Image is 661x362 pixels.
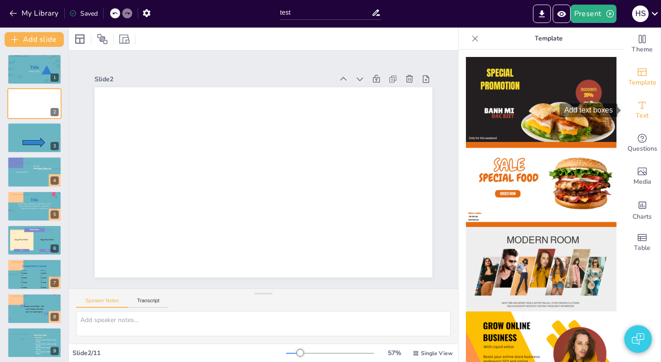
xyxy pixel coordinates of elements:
[632,5,649,23] button: h s
[7,191,62,221] div: 5
[7,225,62,255] div: 6
[40,239,54,241] span: Image Place Holder
[633,177,651,187] span: Media
[20,249,23,251] span: Text
[31,198,39,202] span: Title
[466,57,616,142] img: thumb-1.png
[627,144,657,154] span: Questions
[7,123,62,153] div: 3
[69,9,98,18] div: Saved
[553,5,571,23] button: Preview Presentation
[95,75,333,84] div: Slide 2
[22,287,27,291] span: Content 4
[634,243,650,253] span: Table
[383,349,405,357] div: 57 %
[50,347,59,355] div: 9
[7,157,62,187] div: 4
[624,127,661,160] div: Get real-time input from your audience
[633,212,652,222] span: Charts
[73,32,87,46] div: Layout
[50,210,59,219] div: 5
[624,61,661,94] div: Add ready made slides
[16,171,28,173] span: Image placeholder
[20,301,26,314] span: “
[50,142,59,150] div: 3
[7,54,62,85] div: 1
[5,32,64,47] button: Add slide
[24,305,44,312] span: Image-focused Slide – full-screen image with small space for caption/quote.
[76,298,128,308] button: Speaker Notes
[280,6,371,19] input: Insert title
[50,279,59,287] div: 7
[21,270,27,272] span: Item 1
[7,6,62,21] button: My Library
[50,74,59,82] div: 1
[128,298,169,308] button: Transcript
[624,193,661,226] div: Add charts and graphs
[46,249,49,251] span: Text
[22,265,46,268] span: Comparison Layout
[50,244,59,253] div: 6
[7,259,62,289] div: 7
[41,277,46,281] span: Content 2
[466,227,616,312] img: thumb-3.png
[624,226,661,259] div: Add a table
[628,78,656,88] span: Template
[118,32,131,46] div: Resize presentation
[29,70,40,73] span: Subtile Here
[22,272,27,277] span: Content 1
[50,176,59,185] div: 4
[50,108,59,116] div: 2
[636,111,649,121] span: Text
[18,203,51,209] span: Content here, content here, content here, content here, content here, content here, content here,...
[624,28,661,61] div: Change the overall theme
[36,351,56,355] span: space for teacher’s summary or final message.
[34,165,40,167] span: Section 1
[34,167,52,170] span: Section Header
[30,65,39,70] span: Title
[421,350,453,357] span: Single View
[34,334,46,336] span: Bullet Point Slide
[482,28,615,50] p: Template
[22,277,27,281] span: Content 2
[624,94,661,127] div: Add text boxes
[97,34,108,45] span: Position
[533,5,551,23] button: Export to PowerPoint
[7,88,62,119] div: 2
[36,347,56,351] span: space for teacher’s summary or final message.
[560,103,617,117] div: Add text boxes
[50,313,59,321] div: 8
[73,349,286,357] div: Slide 2 / 11
[466,142,616,227] img: thumb-2.png
[632,45,653,55] span: Theme
[41,287,46,291] span: Content 4
[43,310,49,322] span: ”
[632,6,649,22] div: h s
[7,328,62,358] div: 9
[36,343,56,347] span: space for teacher’s summary or final message.
[41,272,46,277] span: Content 1
[15,239,28,241] span: Image Place Holder
[7,294,62,324] div: 8
[29,228,39,231] span: Title Here
[571,5,616,23] button: Present
[41,282,46,286] span: Content 3
[22,282,27,286] span: Content 3
[624,160,661,193] div: Add images, graphics, shapes or video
